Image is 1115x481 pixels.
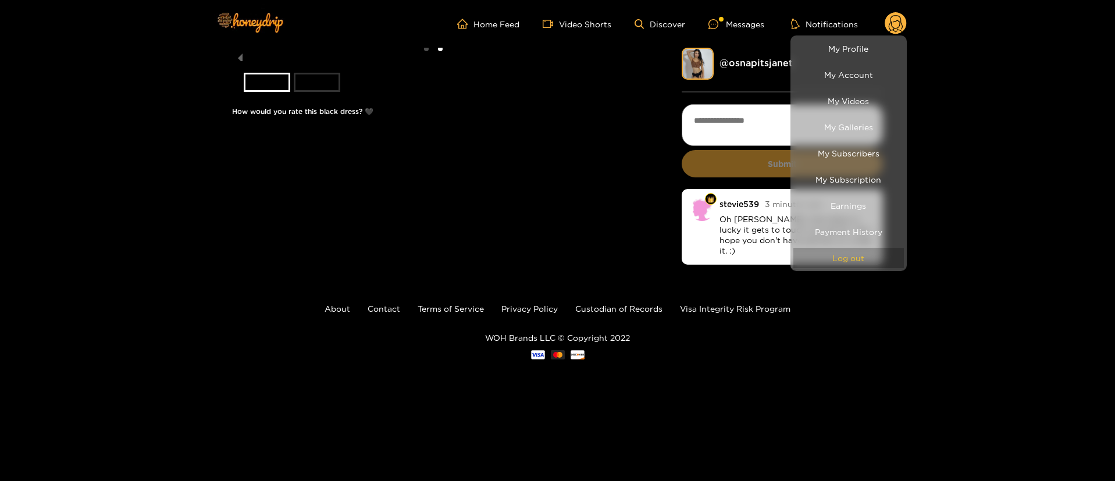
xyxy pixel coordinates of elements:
a: My Galleries [793,117,904,137]
a: My Subscription [793,169,904,190]
a: My Videos [793,91,904,111]
a: My Profile [793,38,904,59]
a: My Subscribers [793,143,904,163]
a: My Account [793,65,904,85]
button: Log out [793,248,904,268]
a: Payment History [793,222,904,242]
a: Earnings [793,195,904,216]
